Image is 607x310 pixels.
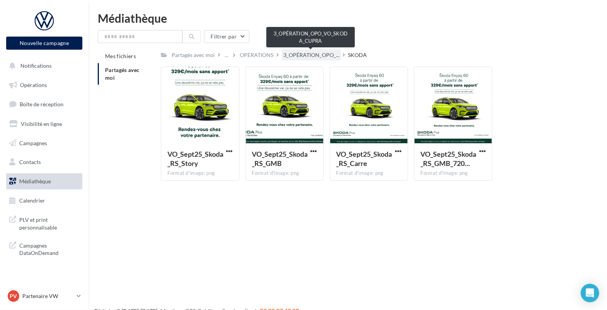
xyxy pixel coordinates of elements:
a: PV Partenaire VW [6,289,82,303]
button: Nouvelle campagne [6,37,82,50]
span: VO_Sept25_Skoda_RS_Story [167,150,223,168]
a: Campagnes [5,135,84,151]
span: 3_OPÉRATION_OPO_... [283,51,339,59]
div: 3_OPÉRATION_OPO_VO_SKODA_CUPRA [266,27,355,47]
div: Open Intercom Messenger [581,284,599,302]
a: Opérations [5,77,84,93]
button: Filtrer par [204,30,249,43]
a: Visibilité en ligne [5,116,84,132]
a: PLV et print personnalisable [5,211,84,234]
div: OPERATIONS [240,51,273,59]
span: Notifications [20,62,52,69]
div: Format d'image: png [421,170,486,177]
div: Partagés avec moi [172,51,215,59]
span: Opérations [20,82,47,88]
span: Contacts [19,159,41,165]
span: Visibilité en ligne [21,121,62,127]
div: Format d'image: png [167,170,232,177]
span: Mes fichiers [105,53,136,59]
span: PLV et print personnalisable [19,214,79,231]
button: Notifications [5,58,81,74]
a: Calendrier [5,193,84,209]
div: Format d'image: png [252,170,317,177]
a: Contacts [5,154,84,170]
span: VO_Sept25_Skoda_RS_GMB_720x720px [421,150,477,168]
a: Campagnes DataOnDemand [5,237,84,260]
span: Calendrier [19,197,45,204]
span: Campagnes DataOnDemand [19,240,79,257]
a: Médiathèque [5,173,84,189]
div: ... [223,50,230,60]
div: Médiathèque [98,12,598,24]
span: Boîte de réception [20,101,64,107]
span: Campagnes [19,139,47,146]
span: PV [10,292,17,300]
div: SKODA [348,51,367,59]
span: Médiathèque [19,178,51,184]
span: VO_Sept25_Skoda_RS_Carre [336,150,392,168]
p: Partenaire VW [22,292,74,300]
span: VO_Sept25_Skoda_RS_GMB [252,150,308,168]
a: Boîte de réception [5,96,84,112]
span: Partagés avec moi [105,67,140,81]
div: Format d'image: png [336,170,401,177]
